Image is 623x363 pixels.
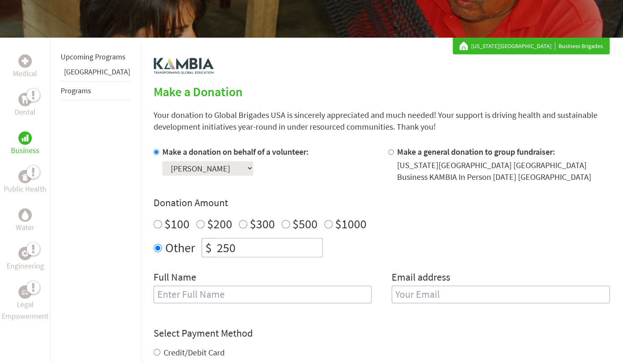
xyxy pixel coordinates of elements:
[16,222,34,233] p: Water
[18,131,32,145] div: Business
[22,58,28,64] img: Medical
[471,42,555,50] a: [US_STATE][GEOGRAPHIC_DATA]
[16,208,34,233] a: WaterWater
[292,216,318,232] label: $500
[2,299,49,322] p: Legal Empowerment
[154,58,214,74] img: logo-kambia.png
[154,196,610,210] h4: Donation Amount
[61,48,130,66] li: Upcoming Programs
[154,327,610,340] h4: Select Payment Method
[22,210,28,220] img: Water
[154,109,610,133] p: Your donation to Global Brigades USA is sincerely appreciated and much needed! Your support is dr...
[165,238,195,257] label: Other
[64,67,130,77] a: [GEOGRAPHIC_DATA]
[4,170,46,195] a: Public HealthPublic Health
[18,285,32,299] div: Legal Empowerment
[11,131,39,156] a: BusinessBusiness
[22,250,28,257] img: Engineering
[2,285,49,322] a: Legal EmpowermentLegal Empowerment
[13,54,37,79] a: MedicalMedical
[154,286,372,303] input: Enter Full Name
[202,238,215,257] div: $
[22,289,28,294] img: Legal Empowerment
[154,84,610,99] h2: Make a Donation
[215,238,322,257] input: Enter Amount
[61,52,126,61] a: Upcoming Programs
[250,216,275,232] label: $300
[459,42,603,50] div: Business Brigades
[22,95,28,103] img: Dental
[154,271,196,286] label: Full Name
[22,172,28,181] img: Public Health
[397,159,610,183] div: [US_STATE][GEOGRAPHIC_DATA] [GEOGRAPHIC_DATA] Business KAMBIA In Person [DATE] [GEOGRAPHIC_DATA]
[61,66,130,81] li: Panama
[13,68,37,79] p: Medical
[61,81,130,100] li: Programs
[61,86,91,95] a: Programs
[15,106,36,118] p: Dental
[392,286,610,303] input: Your Email
[164,347,225,358] label: Credit/Debit Card
[207,216,232,232] label: $200
[18,93,32,106] div: Dental
[11,145,39,156] p: Business
[162,146,309,157] label: Make a donation on behalf of a volunteer:
[7,260,44,272] p: Engineering
[22,135,28,141] img: Business
[15,93,36,118] a: DentalDental
[18,54,32,68] div: Medical
[7,247,44,272] a: EngineeringEngineering
[164,216,190,232] label: $100
[18,247,32,260] div: Engineering
[4,183,46,195] p: Public Health
[18,170,32,183] div: Public Health
[18,208,32,222] div: Water
[392,271,450,286] label: Email address
[397,146,555,157] label: Make a general donation to group fundraiser:
[335,216,367,232] label: $1000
